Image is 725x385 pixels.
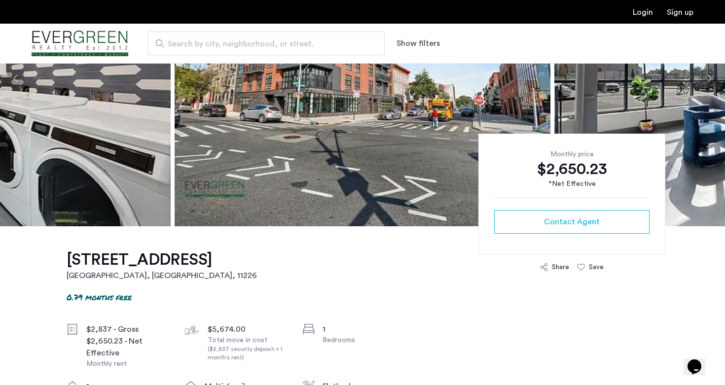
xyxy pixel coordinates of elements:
[701,70,718,87] button: Next apartment
[397,37,440,49] button: Show or hide filters
[168,38,357,50] span: Search by city, neighborhood, or street.
[32,25,128,62] a: Cazamio Logo
[67,250,257,270] h1: [STREET_ADDRESS]
[208,345,290,362] div: ($2,837 security deposit + 1 month's rent)
[667,8,693,16] a: Registration
[86,335,169,359] div: $2,650.23 - Net Effective
[67,250,257,281] a: [STREET_ADDRESS][GEOGRAPHIC_DATA], [GEOGRAPHIC_DATA], 11226
[494,179,650,189] div: *Net Effective
[86,359,169,369] div: Monthly rent
[323,335,405,345] div: Bedrooms
[633,8,653,16] a: Login
[67,291,132,303] p: 0.79 months free
[494,159,650,179] div: $2,650.23
[148,32,385,55] input: Apartment Search
[323,323,405,335] div: 1
[552,262,569,272] div: Share
[494,149,650,159] div: Monthly price
[7,70,24,87] button: Previous apartment
[86,323,169,335] div: $2,837 - Gross
[208,335,290,362] div: Total move in cost
[32,25,128,62] img: logo
[208,323,290,335] div: $5,674.00
[589,262,604,272] div: Save
[494,210,650,234] button: button
[67,270,257,281] h2: [GEOGRAPHIC_DATA], [GEOGRAPHIC_DATA] , 11226
[544,216,600,228] span: Contact Agent
[684,346,715,375] iframe: chat widget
